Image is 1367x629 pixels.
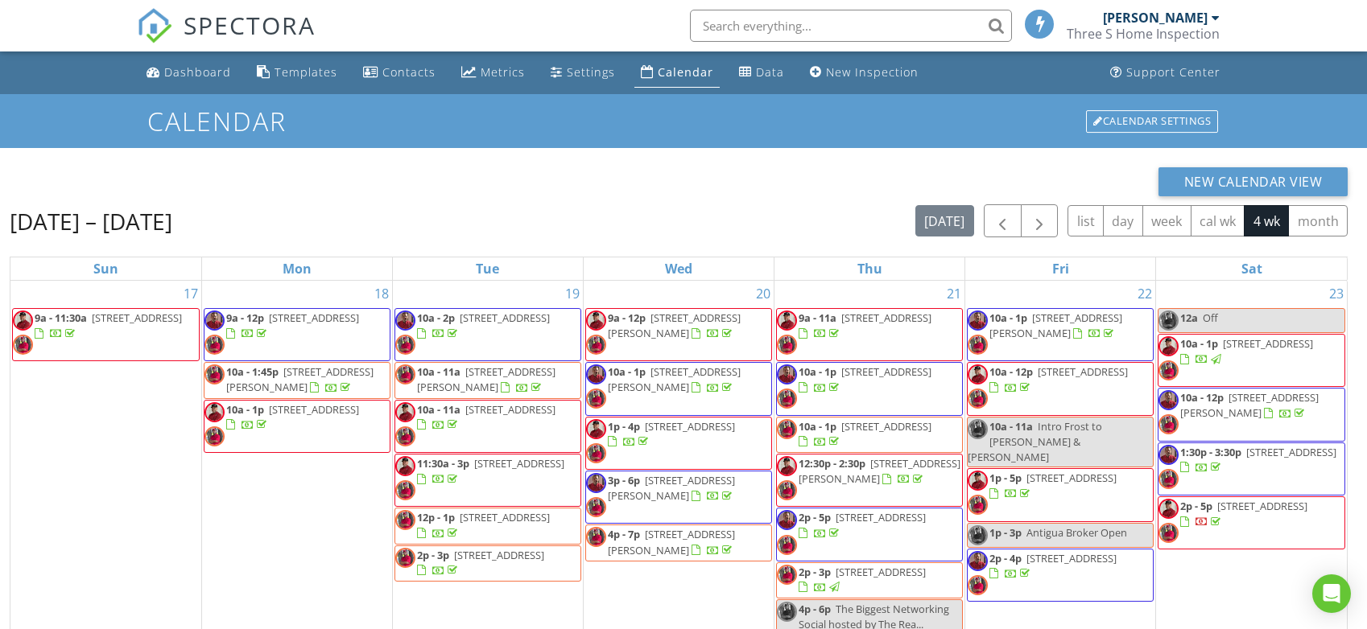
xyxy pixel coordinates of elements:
[417,510,550,540] a: 12p - 1p [STREET_ADDRESS]
[776,308,963,361] a: 9a - 11a [STREET_ADDRESS]
[777,335,797,355] img: img_0544.jpg
[417,548,544,578] a: 2p - 3p [STREET_ADDRESS]
[417,456,469,471] span: 11:30a - 3p
[1158,167,1348,196] button: New Calendar View
[1158,445,1179,465] img: 20240919_174810.jpg
[608,419,640,434] span: 1p - 4p
[1104,58,1227,88] a: Support Center
[460,310,550,325] span: [STREET_ADDRESS]
[204,362,390,398] a: 10a - 1:45p [STREET_ADDRESS][PERSON_NAME]
[417,364,555,394] span: [STREET_ADDRESS][PERSON_NAME]
[417,310,455,325] span: 10a - 2p
[1158,336,1179,356] img: img_0897.jpg
[608,364,646,379] span: 10a - 1p
[204,402,225,422] img: img_0897.jpg
[968,310,988,331] img: 20240919_174810.jpg
[473,257,502,280] a: Tuesday
[394,308,581,361] a: 10a - 2p [STREET_ADDRESS]
[1158,496,1345,549] a: 2p - 5p [STREET_ADDRESS]
[1068,205,1104,236] button: list
[608,527,735,557] span: [STREET_ADDRESS][PERSON_NAME]
[250,58,344,88] a: Templates
[777,480,797,500] img: img_0544.jpg
[204,364,225,384] img: img_0544.jpg
[586,497,606,517] img: img_0544.jpg
[836,510,926,524] span: [STREET_ADDRESS]
[357,58,442,88] a: Contacts
[1126,64,1220,80] div: Support Center
[777,419,797,439] img: img_0544.jpg
[275,64,337,80] div: Templates
[394,362,581,398] a: 10a - 11a [STREET_ADDRESS][PERSON_NAME]
[585,524,772,561] a: 4p - 7p [STREET_ADDRESS][PERSON_NAME]
[1203,310,1218,325] span: Off
[382,64,436,80] div: Contacts
[586,310,606,331] img: img_0897.jpg
[147,107,1220,135] h1: Calendar
[608,310,741,340] span: [STREET_ADDRESS][PERSON_NAME]
[799,419,836,434] span: 10a - 1p
[1084,109,1220,134] a: Calendar Settings
[634,58,720,88] a: Calendar
[394,508,581,544] a: 12p - 1p [STREET_ADDRESS]
[1246,445,1336,459] span: [STREET_ADDRESS]
[1180,499,1307,528] a: 2p - 5p [STREET_ADDRESS]
[733,58,791,88] a: Data
[586,473,606,493] img: 20240919_174810.jpg
[10,205,172,237] h2: [DATE] – [DATE]
[586,335,606,355] img: img_0544.jpg
[968,525,988,545] img: img_0544.jpg
[395,335,415,355] img: img_0544.jpg
[1038,364,1128,379] span: [STREET_ADDRESS]
[756,64,784,80] div: Data
[394,400,581,453] a: 10a - 11a [STREET_ADDRESS]
[777,602,797,622] img: img_0544.jpg
[776,417,963,453] a: 10a - 1p [STREET_ADDRESS]
[1158,310,1179,331] img: img_0544.jpg
[1180,390,1319,420] a: 10a - 12p [STREET_ADDRESS][PERSON_NAME]
[826,64,919,80] div: New Inspection
[944,281,964,306] a: Go to August 21, 2025
[13,335,33,355] img: img_0544.jpg
[204,310,225,331] img: 20240919_174810.jpg
[989,471,1117,500] a: 1p - 5p [STREET_ADDRESS]
[586,527,606,547] img: img_0544.jpg
[12,308,200,361] a: 9a - 11:30a [STREET_ADDRESS]
[92,310,182,325] span: [STREET_ADDRESS]
[226,310,264,325] span: 9a - 12p
[989,310,1122,340] span: [STREET_ADDRESS][PERSON_NAME]
[394,545,581,582] a: 2p - 3p [STREET_ADDRESS]
[417,364,555,394] a: 10a - 11a [STREET_ADDRESS][PERSON_NAME]
[1326,281,1347,306] a: Go to August 23, 2025
[395,456,415,476] img: img_0897.jpg
[395,402,415,422] img: img_0897.jpg
[585,471,772,524] a: 3p - 6p [STREET_ADDRESS][PERSON_NAME]
[180,281,201,306] a: Go to August 17, 2025
[608,419,735,449] a: 1p - 4p [STREET_ADDRESS]
[137,22,316,55] a: SPECTORA
[1223,336,1313,351] span: [STREET_ADDRESS]
[460,510,550,524] span: [STREET_ADDRESS]
[35,310,182,340] a: 9a - 11:30a [STREET_ADDRESS]
[799,419,931,449] a: 10a - 1p [STREET_ADDRESS]
[984,204,1022,237] button: Previous
[799,565,926,594] a: 2p - 3p [STREET_ADDRESS]
[753,281,774,306] a: Go to August 20, 2025
[658,64,713,80] div: Calendar
[1142,205,1191,236] button: week
[989,310,1122,340] a: 10a - 1p [STREET_ADDRESS][PERSON_NAME]
[455,58,531,88] a: Metrics
[204,308,390,361] a: 9a - 12p [STREET_ADDRESS]
[586,419,606,439] img: img_0897.jpg
[608,527,735,557] a: 4p - 7p [STREET_ADDRESS][PERSON_NAME]
[164,64,231,80] div: Dashboard
[776,454,963,507] a: 12:30p - 2:30p [STREET_ADDRESS][PERSON_NAME]
[474,456,564,471] span: [STREET_ADDRESS]
[841,310,931,325] span: [STREET_ADDRESS]
[204,400,390,453] a: 10a - 1p [STREET_ADDRESS]
[989,551,1022,565] span: 2p - 4p
[799,565,831,579] span: 2p - 3p
[799,364,836,379] span: 10a - 1p
[1021,204,1059,237] button: Next
[968,495,988,515] img: img_0544.jpg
